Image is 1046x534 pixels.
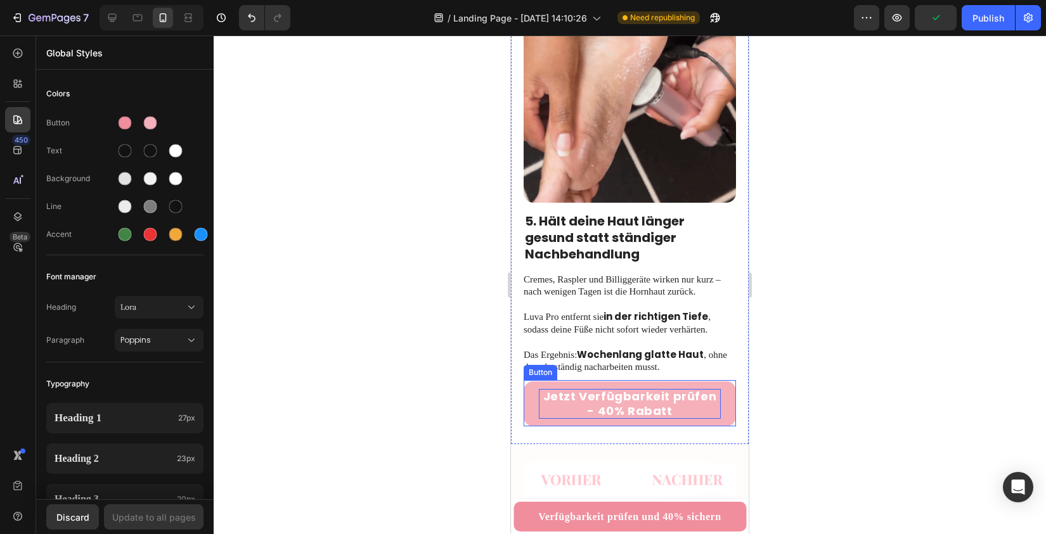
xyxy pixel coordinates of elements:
span: Heading [46,302,115,313]
p: Cremes, Raspler und Billiggeräte wirken nur kurz – nach wenigen Tagen ist die Hornhaut zurück. [13,238,224,263]
p: Heading 1 [55,411,173,425]
span: Paragraph [46,334,115,346]
a: Jetzt Verfügbarkeit prüfen - 40% Rabatt [13,346,225,391]
div: Line [46,201,115,212]
button: Publish [962,5,1015,30]
p: Heading 2 [55,452,172,466]
div: Accent [46,229,115,240]
button: 7 [5,5,94,30]
div: Discard [56,511,89,524]
strong: in der richtigen Tiefe [93,274,197,288]
span: Colors [46,86,70,101]
div: Publish [972,11,1004,25]
button: Discard [46,504,99,530]
button: Update to all pages [104,504,203,530]
span: 20px [177,493,195,505]
div: Undo/Redo [239,5,290,30]
p: 7 [83,10,89,25]
button: Poppins [115,329,203,352]
div: Button [46,117,115,129]
iframe: Design area [511,35,749,534]
p: Luva Pro entfernt sie , sodass deine Füße nicht sofort wieder verhärten. [13,263,224,301]
h2: 5. Hält deine Haut länger gesund statt ständiger Nachbehandlung [13,176,225,228]
span: Lora [120,302,185,313]
div: Open Intercom Messenger [1003,472,1033,502]
span: / [448,11,451,25]
span: 27px [178,412,195,424]
span: Landing Page - [DATE] 14:10:26 [453,11,587,25]
div: Update to all pages [112,511,196,524]
span: 23px [177,453,195,464]
strong: Jetzt Verfügbarkeit prüfen - 40% Rabatt [32,353,206,383]
p: Heading 3 [55,493,172,505]
span: Poppins [120,334,185,346]
span: Font manager [46,269,96,284]
button: Lora [115,296,203,319]
div: Background [46,173,115,184]
span: Need republishing [630,12,695,23]
span: Typography [46,376,89,391]
div: 450 [12,135,30,145]
p: Das Ergebnis: , ohne dass du ständig nacharbeiten musst. [13,300,224,338]
p: Global Styles [46,46,203,60]
div: Beta [10,232,30,242]
div: Button [15,331,44,343]
div: Text [46,145,115,156]
strong: Wochenlang glatte Haut [66,312,193,326]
